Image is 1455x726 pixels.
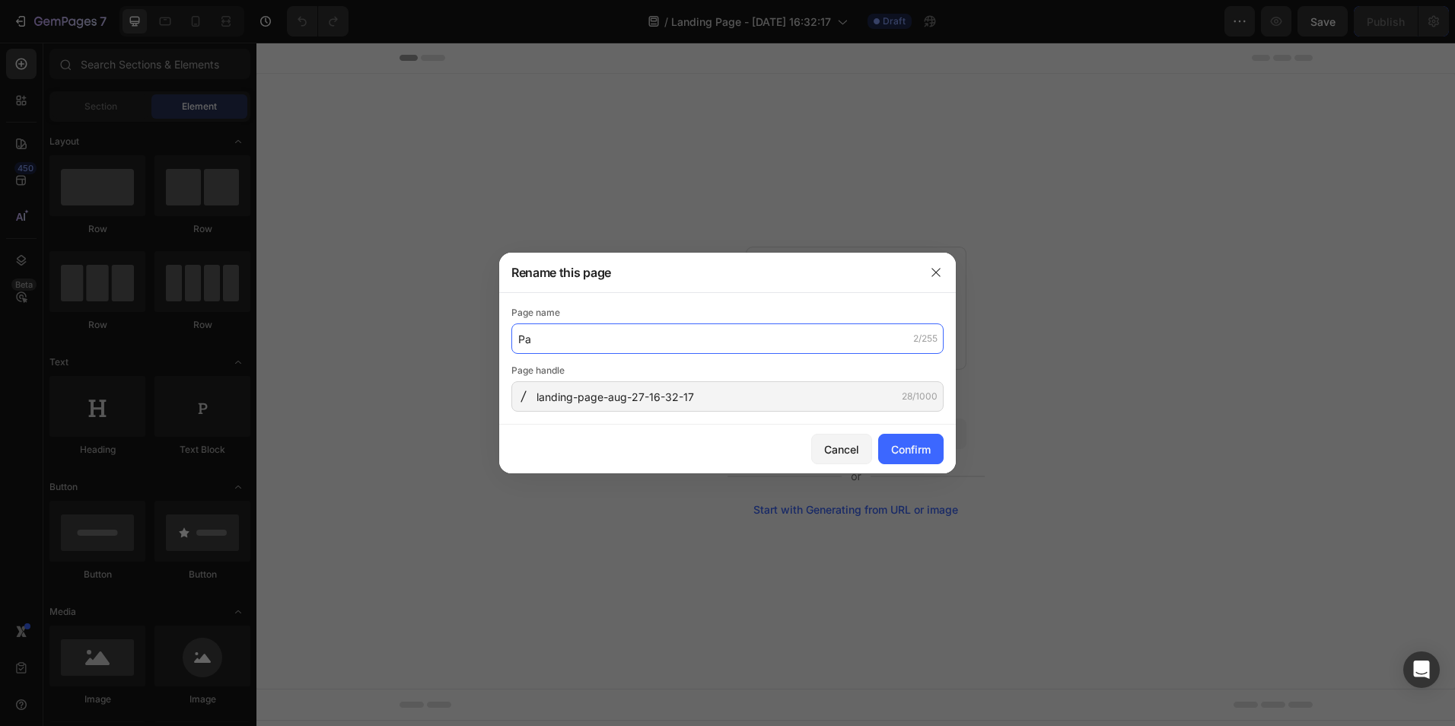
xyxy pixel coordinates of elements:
[603,376,710,406] button: Add elements
[489,376,594,406] button: Add sections
[902,390,938,403] div: 28/1000
[511,363,944,378] div: Page handle
[511,263,611,282] h3: Rename this page
[878,434,944,464] button: Confirm
[497,461,702,473] div: Start with Generating from URL or image
[891,441,931,457] div: Confirm
[811,434,872,464] button: Cancel
[511,305,944,320] div: Page name
[1403,651,1440,688] div: Open Intercom Messenger
[508,345,692,364] div: Start with Sections from sidebar
[913,332,938,345] div: 2/255
[824,441,859,457] div: Cancel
